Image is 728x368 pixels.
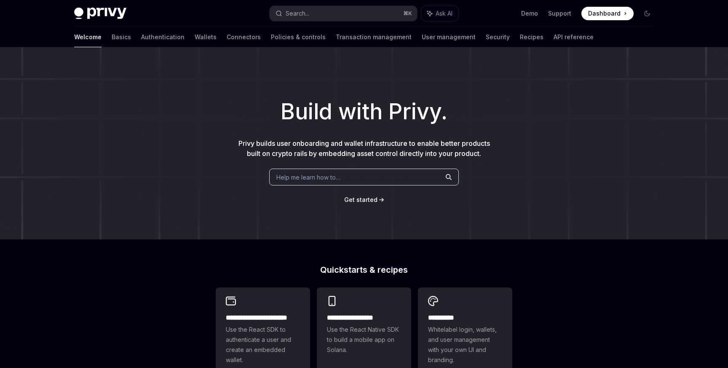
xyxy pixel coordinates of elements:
a: API reference [554,27,594,47]
a: Wallets [195,27,217,47]
a: Demo [521,9,538,18]
a: Policies & controls [271,27,326,47]
span: Help me learn how to… [276,173,340,182]
a: Support [548,9,571,18]
a: Basics [112,27,131,47]
span: Use the React Native SDK to build a mobile app on Solana. [327,325,401,355]
button: Search...⌘K [270,6,417,21]
span: Whitelabel login, wallets, and user management with your own UI and branding. [428,325,502,365]
a: Security [486,27,510,47]
span: Get started [344,196,377,203]
a: Authentication [141,27,185,47]
span: ⌘ K [403,10,412,17]
span: Dashboard [588,9,621,18]
span: Ask AI [436,9,452,18]
a: Dashboard [581,7,634,20]
img: dark logo [74,8,126,19]
span: Use the React SDK to authenticate a user and create an embedded wallet. [226,325,300,365]
div: Search... [286,8,309,19]
a: User management [422,27,476,47]
a: Get started [344,196,377,204]
a: Transaction management [336,27,412,47]
a: Welcome [74,27,102,47]
button: Ask AI [421,6,458,21]
a: Recipes [520,27,543,47]
h2: Quickstarts & recipes [216,266,512,274]
span: Privy builds user onboarding and wallet infrastructure to enable better products built on crypto ... [238,139,490,158]
a: Connectors [227,27,261,47]
h1: Build with Privy. [13,95,715,128]
button: Toggle dark mode [640,7,654,20]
